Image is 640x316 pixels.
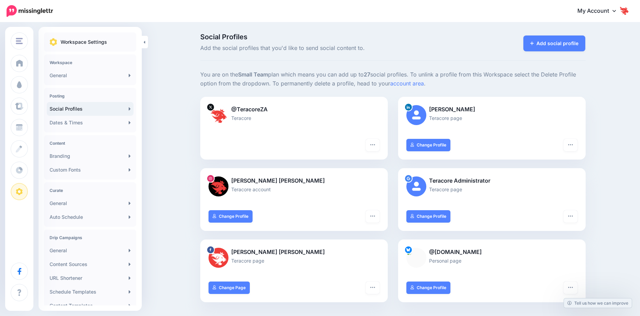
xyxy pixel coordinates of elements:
a: Change Profile [406,210,451,223]
img: settings.png [50,38,57,46]
a: Change Page [209,282,250,294]
p: @[DOMAIN_NAME] [406,248,577,257]
img: 101078149_602926993907858_1811568839826079744_n-bsa153255.jpg [209,176,228,196]
a: Change Profile [406,139,451,151]
p: Personal page [406,257,577,265]
a: URL Shortener [47,271,134,285]
a: Tell us how we can improve [564,298,632,308]
p: [PERSON_NAME] [PERSON_NAME] [209,176,380,185]
a: Social Profiles [47,102,134,116]
p: Teracore page [406,185,577,193]
b: 27 [364,71,370,78]
a: Content Templates [47,299,134,313]
img: user_default_image.png [406,176,426,196]
p: Teracore page [406,114,577,122]
a: Change Profile [209,210,253,223]
h4: Workspace [50,60,131,65]
p: Teracore Administrator [406,176,577,185]
p: Teracore page [209,257,380,265]
a: Auto Schedule [47,210,134,224]
img: 305288661_478982434240051_7699089408051446028_n-bsa154650.png [209,248,228,268]
p: Teracore account [209,185,380,193]
p: You are on the plan which means you can add up to social profiles. To unlink a profile from this ... [200,70,586,88]
h4: Curate [50,188,131,193]
img: Missinglettr [7,5,53,17]
h4: Drip Campaigns [50,235,131,240]
a: Schedule Templates [47,285,134,299]
span: Add the social profiles that you'd like to send social content to. [200,44,454,53]
h4: Content [50,141,131,146]
p: Teracore [209,114,380,122]
p: Workspace Settings [61,38,107,46]
img: I-HudfTB-88570.jpg [209,105,228,125]
img: user_default_image.png [406,105,426,125]
a: Content Sources [47,257,134,271]
b: Small Team [238,71,268,78]
a: General [47,244,134,257]
p: [PERSON_NAME] [PERSON_NAME] [209,248,380,257]
a: Change Profile [406,282,451,294]
a: account area [390,80,424,87]
a: Custom Fonts [47,163,134,177]
span: Social Profiles [200,33,454,40]
a: General [47,69,134,82]
h4: Posting [50,93,131,99]
a: General [47,196,134,210]
p: [PERSON_NAME] [406,105,577,114]
a: Branding [47,149,134,163]
a: Dates & Times [47,116,134,130]
p: @TeracoreZA [209,105,380,114]
a: Add social profile [523,35,586,51]
img: menu.png [16,38,23,44]
a: My Account [570,3,630,20]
